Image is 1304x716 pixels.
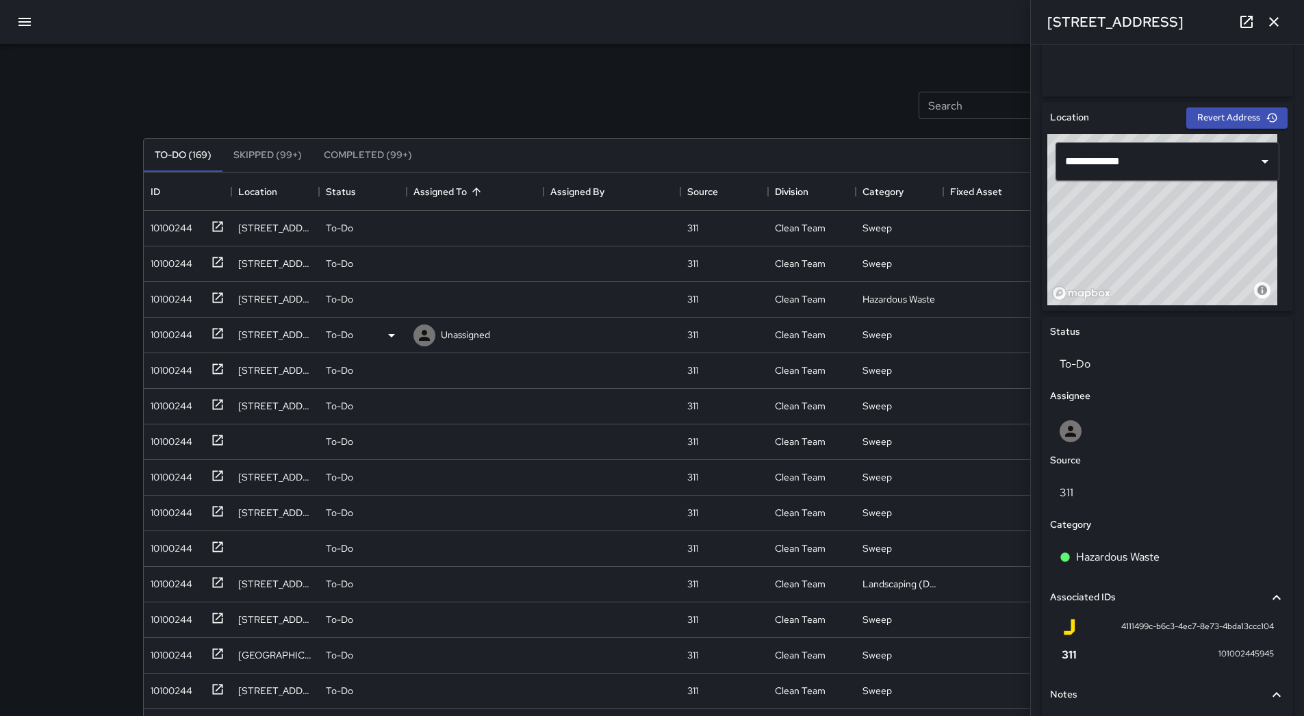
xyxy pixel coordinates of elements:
div: 550 Minna Street [238,684,312,698]
p: To-Do [326,399,353,413]
div: 10100244 [145,678,192,698]
div: Sweep [862,684,892,698]
div: 10100244 [145,429,192,448]
p: To-Do [326,577,353,591]
div: Clean Team [775,328,826,342]
div: 1095 Mission Street [238,257,312,270]
div: 10100244 [145,465,192,484]
p: To-Do [326,257,353,270]
p: To-Do [326,613,353,626]
div: Clean Team [775,257,826,270]
p: To-Do [326,470,353,484]
div: 311 [687,684,698,698]
div: 25 7th Street [238,399,312,413]
button: To-Do (169) [144,139,222,172]
div: ID [151,172,160,211]
div: Sweep [862,541,892,555]
div: Clean Team [775,221,826,235]
div: ID [144,172,231,211]
div: Category [856,172,943,211]
div: Sweep [862,257,892,270]
div: 580 Minna Street [238,613,312,626]
div: Clean Team [775,648,826,662]
div: Status [326,172,356,211]
div: Clean Team [775,506,826,520]
div: Sweep [862,221,892,235]
div: 10100244 [145,643,192,662]
div: 569 Minna Street [238,648,312,662]
div: Assigned To [413,172,467,211]
div: Clean Team [775,613,826,626]
p: To-Do [326,328,353,342]
div: 311 [687,435,698,448]
div: 10100244 [145,251,192,270]
div: Clean Team [775,577,826,591]
p: To-Do [326,221,353,235]
div: Sweep [862,399,892,413]
div: 311 [687,470,698,484]
div: 1095 Mission Street [238,221,312,235]
div: 311 [687,292,698,306]
div: 98 7th Street [238,328,312,342]
div: 10100244 [145,572,192,591]
div: Clean Team [775,435,826,448]
div: 311 [687,506,698,520]
div: Sweep [862,506,892,520]
button: Skipped (99+) [222,139,313,172]
div: Assigned By [544,172,680,211]
div: 10100244 [145,607,192,626]
div: Sweep [862,363,892,377]
div: Fixed Asset [943,172,1031,211]
div: 10100244 [145,287,192,306]
p: To-Do [326,648,353,662]
div: 1398 Mission Street [238,577,312,591]
div: 10100244 [145,536,192,555]
div: Source [687,172,718,211]
p: To-Do [326,684,353,698]
div: 311 [687,363,698,377]
div: Location [238,172,277,211]
div: Clean Team [775,292,826,306]
div: 311 [687,257,698,270]
div: 311 [687,221,698,235]
div: Hazardous Waste [862,292,935,306]
div: 10100244 [145,394,192,413]
div: 311 [687,613,698,626]
button: Sort [467,182,486,201]
div: Source [680,172,768,211]
div: Clean Team [775,363,826,377]
div: Sweep [862,470,892,484]
div: Sweep [862,435,892,448]
div: 10100244 [145,216,192,235]
div: Clean Team [775,684,826,698]
div: Sweep [862,613,892,626]
div: Status [319,172,407,211]
div: 725 Minna Street [238,506,312,520]
div: Category [862,172,904,211]
button: Completed (99+) [313,139,423,172]
div: 311 [687,648,698,662]
div: Location [231,172,319,211]
div: Clean Team [775,399,826,413]
p: To-Do [326,435,353,448]
div: Clean Team [775,470,826,484]
div: 10100244 [145,322,192,342]
div: Sweep [862,648,892,662]
p: To-Do [326,541,353,555]
div: 10100244 [145,358,192,377]
p: To-Do [326,363,353,377]
div: Fixed Asset [950,172,1002,211]
div: Assigned By [550,172,604,211]
div: 311 [687,399,698,413]
div: Sweep [862,328,892,342]
div: Clean Team [775,541,826,555]
div: 964 Howard Street [238,470,312,484]
div: Division [775,172,808,211]
p: To-Do [326,506,353,520]
div: Landscaping (DG & Weeds) [862,577,936,591]
div: 25 7th Street [238,363,312,377]
div: 311 [687,577,698,591]
div: 10100244 [145,500,192,520]
div: 95 7th Street [238,292,312,306]
div: 311 [687,541,698,555]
